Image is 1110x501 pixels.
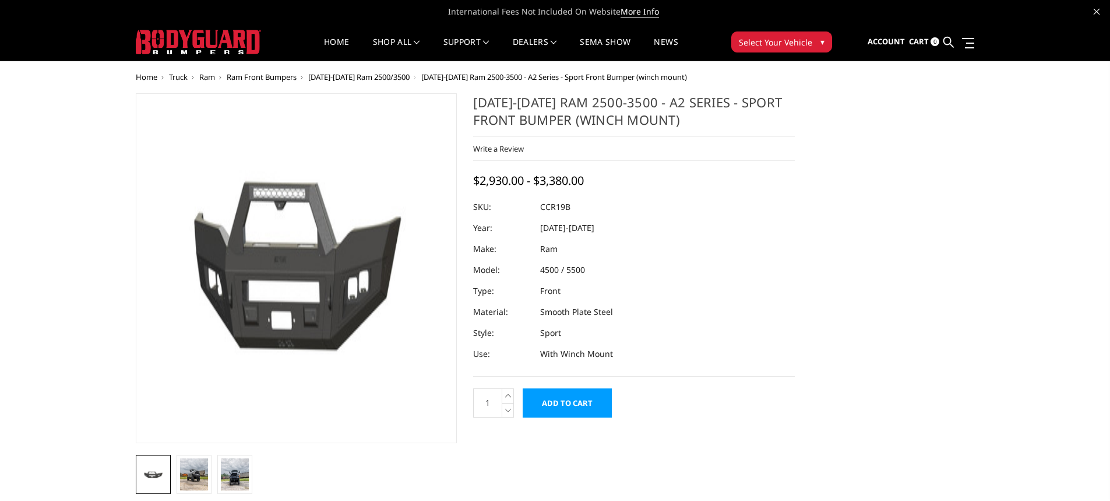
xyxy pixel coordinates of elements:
img: 2019-2025 Ram 2500-3500 - A2 Series - Sport Front Bumper (winch mount) [221,458,249,491]
button: Select Your Vehicle [731,31,832,52]
img: BODYGUARD BUMPERS [136,30,261,54]
img: 2019-2025 Ram 2500-3500 - A2 Series - Sport Front Bumper (winch mount) [139,468,167,481]
a: News [654,38,678,61]
dd: Sport [540,323,561,344]
a: SEMA Show [580,38,630,61]
a: Write a Review [473,143,524,154]
dt: Year: [473,218,531,239]
dt: Type: [473,281,531,302]
dd: CCR19B [540,197,570,218]
span: $2,930.00 - $3,380.00 [473,173,584,188]
dt: Use: [473,344,531,365]
img: 2019-2025 Ram 2500-3500 - A2 Series - Sport Front Bumper (winch mount) [180,458,208,491]
a: Truck [169,72,188,82]
a: 2019-2025 Ram 2500-3500 - A2 Series - Sport Front Bumper (winch mount) [136,93,457,443]
span: Cart [909,36,929,47]
span: Account [868,36,905,47]
dt: Material: [473,302,531,323]
a: Ram Front Bumpers [227,72,297,82]
dt: Make: [473,239,531,260]
dd: 4500 / 5500 [540,260,585,281]
a: Home [136,72,157,82]
a: More Info [621,6,659,17]
a: Ram [199,72,215,82]
span: [DATE]-[DATE] Ram 2500-3500 - A2 Series - Sport Front Bumper (winch mount) [421,72,687,82]
a: Dealers [513,38,557,61]
a: Home [324,38,349,61]
a: Cart 0 [909,26,939,58]
dd: Ram [540,239,558,260]
img: 2019-2025 Ram 2500-3500 - A2 Series - Sport Front Bumper (winch mount) [139,97,454,440]
dt: Style: [473,323,531,344]
a: [DATE]-[DATE] Ram 2500/3500 [308,72,410,82]
input: Add to Cart [523,388,612,418]
span: 0 [931,37,939,46]
dd: Front [540,281,561,302]
dt: SKU: [473,197,531,218]
a: shop all [373,38,420,61]
dt: Model: [473,260,531,281]
span: Select Your Vehicle [739,36,812,48]
a: Account [868,26,905,58]
a: Support [443,38,489,61]
dd: [DATE]-[DATE] [540,218,594,239]
span: ▾ [820,36,824,48]
dd: With Winch Mount [540,344,613,365]
dd: Smooth Plate Steel [540,302,613,323]
h1: [DATE]-[DATE] Ram 2500-3500 - A2 Series - Sport Front Bumper (winch mount) [473,93,795,137]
